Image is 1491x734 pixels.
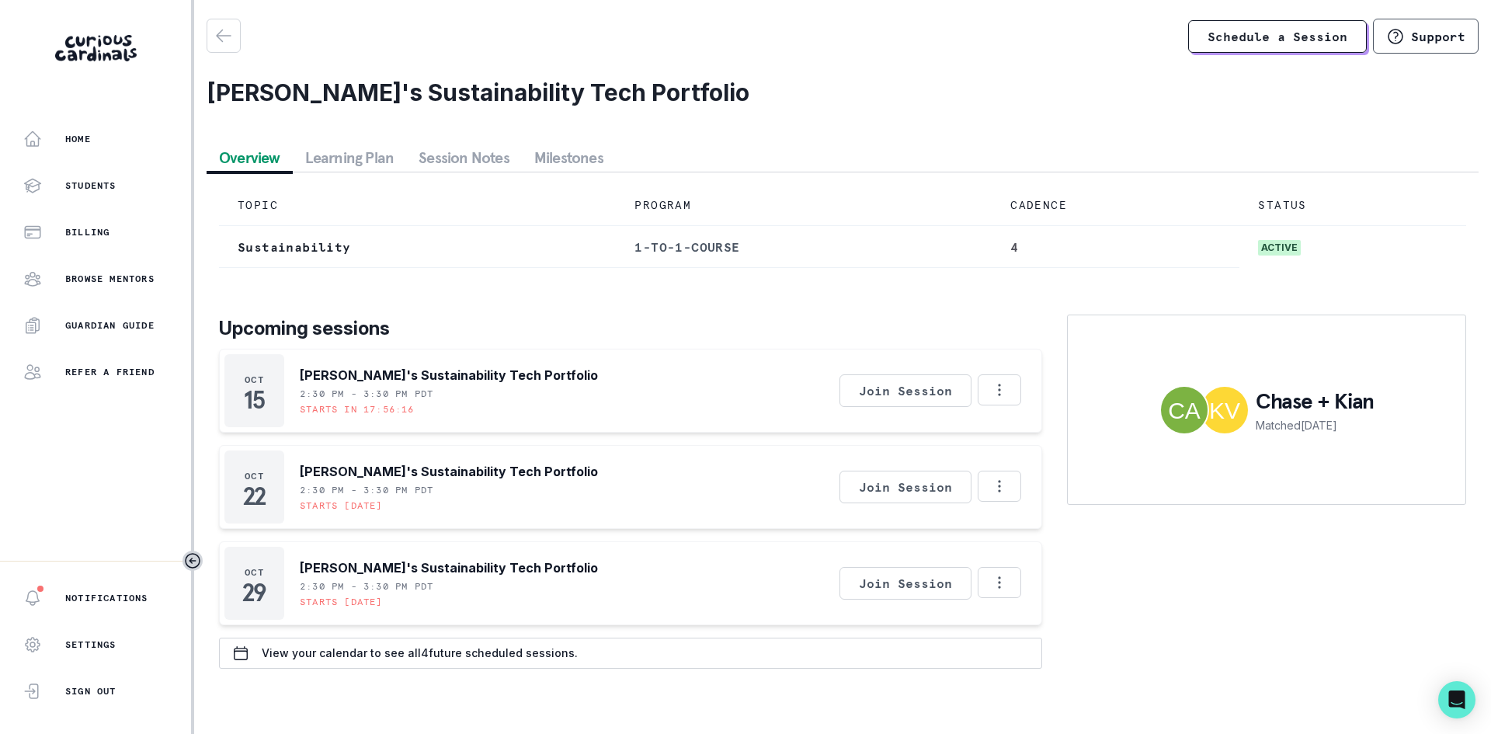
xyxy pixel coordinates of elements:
[1411,29,1465,44] p: Support
[992,185,1239,226] td: CADENCE
[300,558,598,577] p: [PERSON_NAME]'s Sustainability Tech Portfolio
[300,499,383,512] p: Starts [DATE]
[245,374,264,386] p: Oct
[243,489,266,504] p: 22
[300,388,433,400] p: 2:30 PM - 3:30 PM PDT
[839,471,971,503] button: Join Session
[1256,386,1375,417] p: Chase + Kian
[1239,185,1466,226] td: STATUS
[992,226,1239,268] td: 4
[65,319,155,332] p: Guardian Guide
[207,78,1479,106] h2: [PERSON_NAME]'s Sustainability Tech Portfolio
[65,179,116,192] p: Students
[300,403,415,416] p: Starts in 17:56:16
[207,144,293,172] button: Overview
[182,551,203,571] button: Toggle sidebar
[65,273,155,285] p: Browse Mentors
[1438,681,1475,718] div: Open Intercom Messenger
[300,596,383,608] p: Starts [DATE]
[65,685,116,697] p: Sign Out
[839,567,971,600] button: Join Session
[839,374,971,407] button: Join Session
[1188,20,1367,53] a: Schedule a Session
[219,185,616,226] td: TOPIC
[244,392,264,408] p: 15
[242,585,266,600] p: 29
[978,374,1021,405] button: Options
[300,462,598,481] p: [PERSON_NAME]'s Sustainability Tech Portfolio
[65,366,155,378] p: Refer a friend
[65,638,116,651] p: Settings
[262,647,578,659] p: View your calendar to see all 4 future scheduled sessions.
[219,226,616,268] td: Sustainability
[65,592,148,604] p: Notifications
[1161,387,1208,433] img: Chase Van Amburg
[978,567,1021,598] button: Options
[293,144,407,172] button: Learning Plan
[219,315,1042,343] p: Upcoming sessions
[1256,417,1375,433] p: Matched [DATE]
[616,185,992,226] td: PROGRAM
[245,470,264,482] p: Oct
[406,144,522,172] button: Session Notes
[65,133,91,145] p: Home
[1201,387,1248,433] img: Kian Verma
[616,226,992,268] td: 1-to-1-course
[65,226,109,238] p: Billing
[300,484,433,496] p: 2:30 PM - 3:30 PM PDT
[55,35,137,61] img: Curious Cardinals Logo
[1258,240,1301,256] span: active
[1373,19,1479,54] button: Support
[300,366,598,384] p: [PERSON_NAME]'s Sustainability Tech Portfolio
[522,144,616,172] button: Milestones
[245,566,264,579] p: Oct
[300,580,433,593] p: 2:30 PM - 3:30 PM PDT
[978,471,1021,502] button: Options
